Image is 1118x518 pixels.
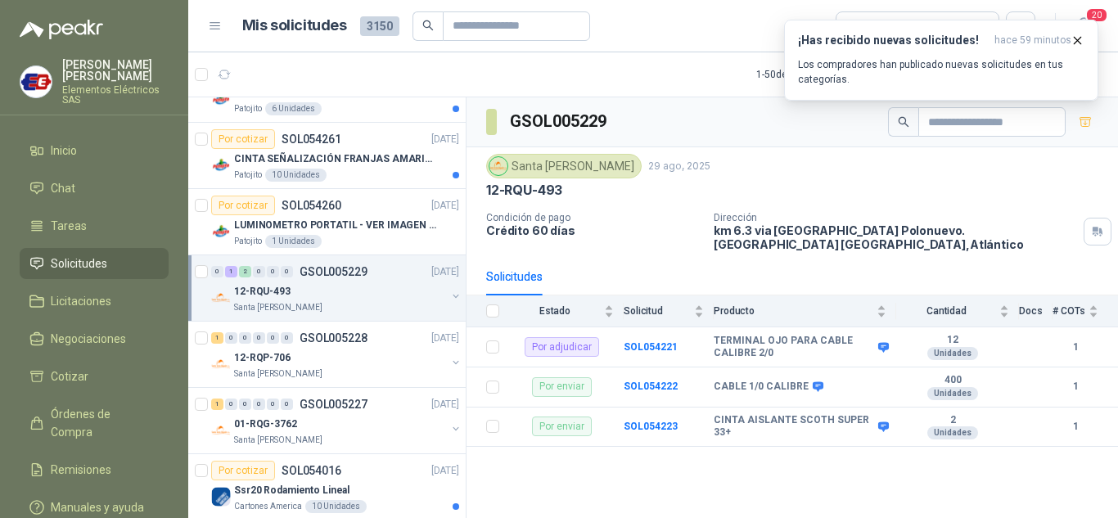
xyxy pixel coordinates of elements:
button: ¡Has recibido nuevas solicitudes!hace 59 minutos Los compradores han publicado nuevas solicitudes... [784,20,1098,101]
th: Solicitud [624,295,714,327]
span: search [422,20,434,31]
h3: ¡Has recibido nuevas solicitudes! [798,34,988,47]
p: 29 ago, 2025 [648,159,710,174]
h3: GSOL005229 [510,109,609,134]
div: Por enviar [532,417,592,436]
p: Los compradores han publicado nuevas solicitudes en tus categorías. [798,57,1084,87]
span: Cantidad [896,305,996,317]
div: 0 [267,399,279,410]
div: Por adjudicar [525,337,599,357]
span: Tareas [51,217,87,235]
p: Santa [PERSON_NAME] [234,367,322,381]
p: 12-RQU-493 [234,284,291,300]
div: 0 [253,399,265,410]
p: [DATE] [431,132,459,147]
div: Unidades [927,347,978,360]
img: Company Logo [211,354,231,374]
a: Órdenes de Compra [20,399,169,448]
p: Dirección [714,212,1077,223]
a: Inicio [20,135,169,166]
div: 0 [281,266,293,277]
p: 12-RQP-706 [234,350,291,366]
div: 0 [253,332,265,344]
p: [PERSON_NAME] [PERSON_NAME] [62,59,169,82]
p: SOL054261 [282,133,341,145]
div: 1 - 50 de 858 [756,61,857,88]
a: SOL054223 [624,421,678,432]
p: Crédito 60 días [486,223,701,237]
p: Patojito [234,235,262,248]
b: CABLE 1/0 CALIBRE [714,381,809,394]
div: 0 [253,266,265,277]
div: 10 Unidades [305,500,367,513]
span: Solicitudes [51,254,107,273]
p: CINTA SEÑALIZACIÓN FRANJAS AMARILLAS NEGRA [234,151,438,167]
span: Manuales y ayuda [51,498,144,516]
img: Company Logo [211,421,231,440]
span: 20 [1085,7,1108,23]
b: 2 [896,414,1009,427]
p: LUMINOMETRO PORTATIL - VER IMAGEN ADJUNTA [234,218,438,233]
span: search [898,116,909,128]
div: Solicitudes [486,268,543,286]
div: Por enviar [532,377,592,397]
p: SOL054260 [282,200,341,211]
img: Company Logo [211,222,231,241]
p: Condición de pago [486,212,701,223]
th: Cantidad [896,295,1019,327]
p: SOL054016 [282,465,341,476]
span: Solicitud [624,305,691,317]
div: 6 Unidades [265,102,322,115]
p: [DATE] [431,264,459,280]
a: Negociaciones [20,323,169,354]
div: 1 [211,332,223,344]
div: 1 Unidades [265,235,322,248]
div: 0 [225,332,237,344]
a: Por cotizarSOL054260[DATE] Company LogoLUMINOMETRO PORTATIL - VER IMAGEN ADJUNTAPatojito1 Unidades [188,189,466,255]
th: Estado [509,295,624,327]
div: Por cotizar [211,461,275,480]
p: Patojito [234,102,262,115]
span: Cotizar [51,367,88,385]
img: Logo peakr [20,20,103,39]
img: Company Logo [20,66,52,97]
div: 0 [239,332,251,344]
a: Tareas [20,210,169,241]
div: 0 [211,266,223,277]
img: Company Logo [211,487,231,507]
b: 1 [1053,340,1098,355]
a: SOL054222 [624,381,678,392]
a: 1 0 0 0 0 0 GSOL005228[DATE] Company Logo12-RQP-706Santa [PERSON_NAME] [211,328,462,381]
a: Licitaciones [20,286,169,317]
a: 0 1 2 0 0 0 GSOL005229[DATE] Company Logo12-RQU-493Santa [PERSON_NAME] [211,262,462,314]
span: Inicio [51,142,77,160]
p: Patojito [234,169,262,182]
th: Docs [1019,295,1053,327]
span: Remisiones [51,461,111,479]
div: 0 [267,332,279,344]
th: Producto [714,295,896,327]
p: 12-RQU-493 [486,182,562,199]
b: 12 [896,334,1009,347]
div: 0 [281,399,293,410]
b: TERMINAL OJO PARA CABLE CALIBRE 2/0 [714,335,874,360]
b: 400 [896,374,1009,387]
div: 1 [211,399,223,410]
div: Unidades [927,387,978,400]
img: Company Logo [489,157,507,175]
b: 1 [1053,419,1098,435]
div: 0 [281,332,293,344]
span: Chat [51,179,75,197]
b: 1 [1053,379,1098,394]
p: GSOL005227 [300,399,367,410]
p: [DATE] [431,463,459,479]
div: 2 [239,266,251,277]
div: Por cotizar [211,129,275,149]
p: km 6.3 via [GEOGRAPHIC_DATA] Polonuevo. [GEOGRAPHIC_DATA] [GEOGRAPHIC_DATA] , Atlántico [714,223,1077,251]
a: SOL054221 [624,341,678,353]
p: 01-RQG-3762 [234,417,297,432]
p: GSOL005229 [300,266,367,277]
div: 0 [267,266,279,277]
a: 1 0 0 0 0 0 GSOL005227[DATE] Company Logo01-RQG-3762Santa [PERSON_NAME] [211,394,462,447]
